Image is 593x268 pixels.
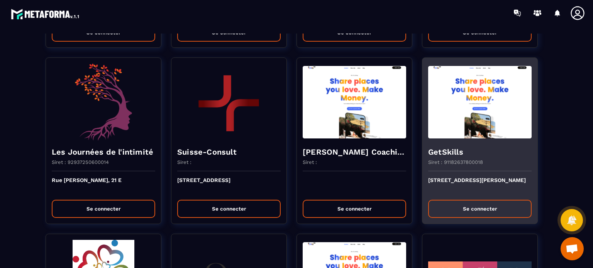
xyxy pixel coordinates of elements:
[428,147,532,157] h4: GetSkills
[11,7,80,21] img: logo
[177,159,191,165] p: Siret :
[52,159,109,165] p: Siret : 92937250600014
[177,177,281,194] p: [STREET_ADDRESS]
[428,159,483,165] p: Siret : 91182637800018
[177,200,281,218] button: Se connecter
[52,64,155,141] img: funnel-background
[52,147,155,157] h4: Les Journées de l'intimité
[428,64,532,141] img: funnel-background
[52,200,155,218] button: Se connecter
[428,200,532,218] button: Se connecter
[303,147,406,157] h4: [PERSON_NAME] Coaching & Development
[303,159,317,165] p: Siret :
[177,64,281,141] img: funnel-background
[561,237,584,260] a: Ouvrir le chat
[177,147,281,157] h4: Suisse-Consult
[428,177,532,194] p: [STREET_ADDRESS][PERSON_NAME]
[303,64,406,141] img: funnel-background
[52,177,155,194] p: Rue [PERSON_NAME], 21 E
[303,200,406,218] button: Se connecter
